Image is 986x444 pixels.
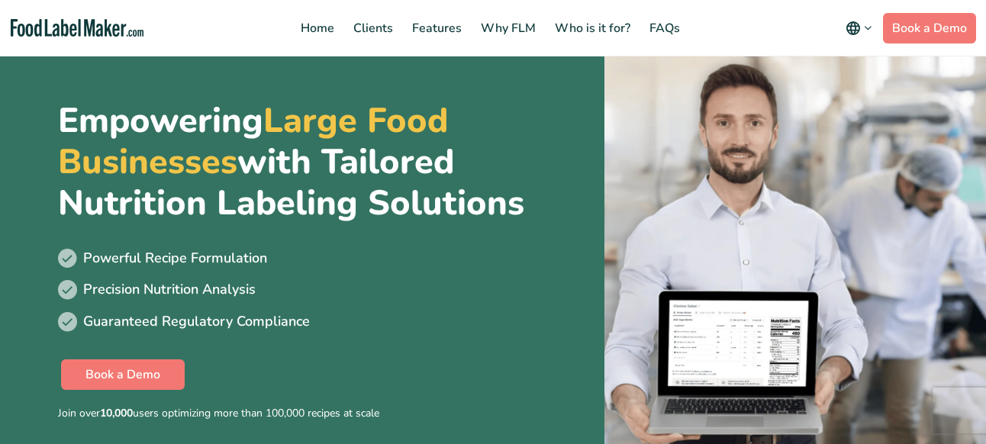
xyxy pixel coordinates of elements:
span: FAQs [645,20,681,37]
span: Who is it for? [550,20,632,37]
span: Home [296,20,336,37]
p: Join over users optimizing more than 100,000 recipes at scale [58,405,580,422]
li: Precision Nutrition Analysis [58,280,580,300]
b: 10,000 [100,406,133,420]
i: Large Food Businesses [58,98,448,185]
span: Clients [349,20,395,37]
li: Guaranteed Regulatory Compliance [58,312,580,332]
span: Features [408,20,463,37]
a: Book a Demo [61,359,185,390]
li: Powerful Recipe Formulation [58,249,580,269]
h1: Empowering with Tailored Nutrition Labeling Solutions [58,101,580,224]
span: Why FLM [476,20,537,37]
a: Book a Demo [883,13,976,43]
